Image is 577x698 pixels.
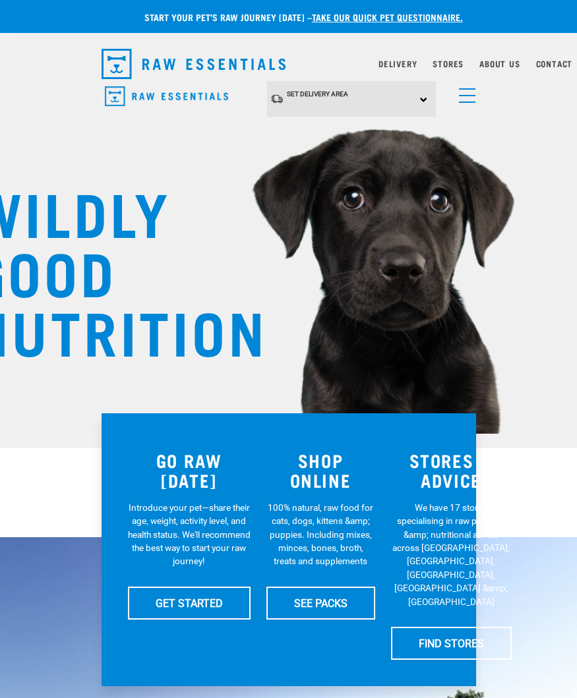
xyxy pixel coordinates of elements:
h3: GO RAW [DATE] [128,450,251,490]
img: Raw Essentials Logo [105,86,228,107]
h3: STORES & ADVICE [391,450,512,490]
img: Raw Essentials Logo [102,49,286,79]
p: We have 17 stores specialising in raw pet food &amp; nutritional advice across [GEOGRAPHIC_DATA],... [391,501,512,608]
p: 100% natural, raw food for cats, dogs, kittens &amp; puppies. Including mixes, minces, bones, bro... [266,501,375,568]
a: FIND STORES [391,627,512,660]
a: About Us [479,61,520,66]
a: SEE PACKS [266,587,375,620]
a: take our quick pet questionnaire. [312,15,463,19]
h3: SHOP ONLINE [266,450,375,490]
img: van-moving.png [270,94,284,104]
p: Introduce your pet—share their age, weight, activity level, and health status. We'll recommend th... [128,501,251,568]
nav: dropdown navigation [91,44,487,84]
a: Contact [536,61,573,66]
span: Set Delivery Area [287,90,348,98]
a: menu [452,80,476,104]
a: Delivery [379,61,417,66]
a: GET STARTED [128,587,251,620]
a: Stores [433,61,464,66]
